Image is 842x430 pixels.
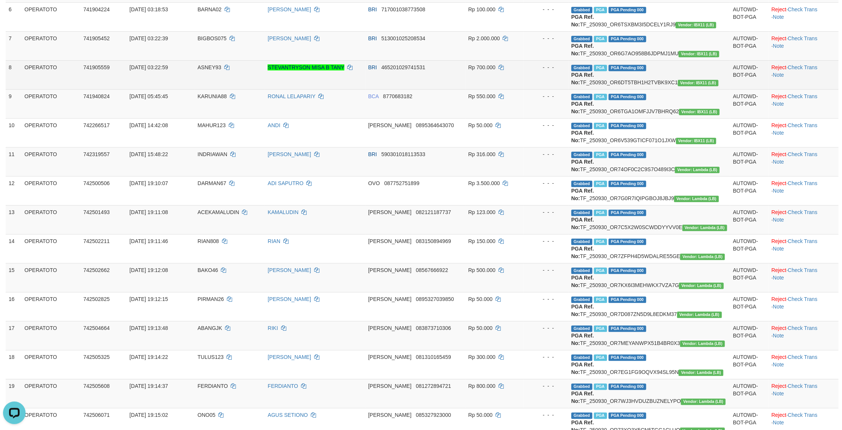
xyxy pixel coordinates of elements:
span: Marked by bfgprasetyo [594,383,607,390]
span: BCA [368,93,378,99]
b: PGA Ref. No: [571,43,594,56]
span: Vendor URL: https://dashboard.q2checkout.com/secure [680,254,725,260]
span: Marked by bfgprasetyo [594,123,607,129]
span: PGA Pending [608,383,646,390]
td: · · [768,118,838,147]
div: - - - [527,208,565,216]
a: Note [773,333,784,339]
span: 742504664 [83,325,109,331]
div: - - - [527,93,565,100]
span: Vendor URL: https://dashboard.q2checkout.com/secure [676,138,716,144]
span: MAHUR123 [198,122,226,128]
span: BRI [368,64,377,70]
a: Reject [771,354,786,360]
span: 742505608 [83,383,109,389]
span: Copy 0895327039850 to clipboard [416,296,454,302]
span: Rp 800.000 [468,383,495,389]
td: OPERATOTO [21,31,80,60]
b: PGA Ref. No: [571,362,594,375]
span: PGA Pending [608,325,646,332]
b: PGA Ref. No: [571,304,594,317]
span: Vendor URL: https://dashboard.q2checkout.com/secure [679,283,723,289]
td: AUTOWD-BOT-PGA [730,350,768,379]
span: Rp 3.500.000 [468,180,500,186]
td: · · [768,234,838,263]
span: Copy 083873710306 to clipboard [416,325,451,331]
span: Grabbed [571,239,592,245]
div: - - - [527,35,565,42]
a: RIAN [267,238,280,244]
span: PGA Pending [608,65,646,71]
a: STEVANTRYSON MISA B TANY [267,64,344,70]
span: Copy 081310165459 to clipboard [416,354,451,360]
div: - - - [527,6,565,13]
b: PGA Ref. No: [571,275,594,288]
span: [PERSON_NAME] [368,122,411,128]
div: - - - [527,237,565,245]
td: 17 [6,321,21,350]
span: [DATE] 19:10:07 [129,180,168,186]
td: OPERATOTO [21,234,80,263]
span: Copy 465201029741531 to clipboard [381,64,425,70]
span: Rp 123.000 [468,209,495,215]
span: PGA Pending [608,210,646,216]
td: OPERATOTO [21,89,80,118]
a: Check Trans [787,151,817,157]
td: 9 [6,89,21,118]
span: 741905559 [83,64,109,70]
span: Copy 083150894969 to clipboard [416,238,451,244]
div: - - - [527,64,565,71]
td: · · [768,89,838,118]
td: · · [768,292,838,321]
a: Reject [771,209,786,215]
span: 741905452 [83,35,109,41]
a: Reject [771,6,786,12]
span: Vendor URL: https://dashboard.q2checkout.com/secure [675,22,716,28]
span: ABANGJK [198,325,222,331]
span: Grabbed [571,267,592,274]
td: AUTOWD-BOT-PGA [730,2,768,31]
td: AUTOWD-BOT-PGA [730,263,768,292]
td: TF_250930_OR6V539GTICF071O1JXW [568,118,730,147]
a: [PERSON_NAME] [267,35,311,41]
a: KAMALUDIN [267,209,298,215]
div: - - - [527,295,565,303]
span: [DATE] 03:22:59 [129,64,168,70]
span: Rp 2.000.000 [468,35,500,41]
a: Reject [771,238,786,244]
b: PGA Ref. No: [571,72,594,85]
span: 742502211 [83,238,109,244]
b: PGA Ref. No: [571,159,594,172]
td: OPERATOTO [21,321,80,350]
span: [PERSON_NAME] [368,267,411,273]
a: Reject [771,325,786,331]
span: BARNA02 [198,6,222,12]
span: PGA Pending [608,354,646,361]
span: [DATE] 05:45:45 [129,93,168,99]
a: Reject [771,35,786,41]
span: Vendor URL: https://dashboard.q2checkout.com/secure [682,225,727,231]
b: PGA Ref. No: [571,246,594,259]
a: FERDIANTO [267,383,298,389]
a: [PERSON_NAME] [267,6,311,12]
a: [PERSON_NAME] [267,354,311,360]
td: 16 [6,292,21,321]
td: AUTOWD-BOT-PGA [730,147,768,176]
a: Check Trans [787,93,817,99]
a: Reject [771,93,786,99]
td: 8 [6,60,21,89]
span: [DATE] 19:11:46 [129,238,168,244]
a: Note [773,159,784,165]
a: Check Trans [787,64,817,70]
a: Note [773,188,784,194]
a: Check Trans [787,35,817,41]
a: Check Trans [787,325,817,331]
td: · · [768,31,838,60]
span: Vendor URL: https://dashboard.q2checkout.com/secure [678,51,719,57]
span: Marked by bfgprasetyo [594,210,607,216]
td: TF_250930_OR7G0R7IQIPGBOJ8JBJ9 [568,176,730,205]
a: Note [773,275,784,281]
a: Note [773,217,784,223]
td: 11 [6,147,21,176]
span: [PERSON_NAME] [368,296,411,302]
